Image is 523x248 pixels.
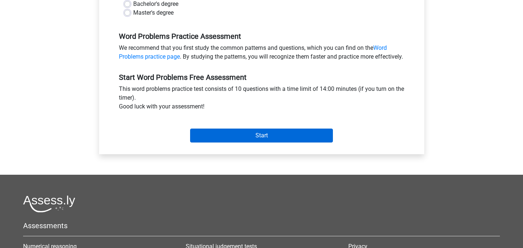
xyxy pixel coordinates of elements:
h5: Word Problems Practice Assessment [119,32,404,41]
label: Master's degree [133,8,174,17]
div: We recommend that you first study the common patterns and questions, which you can find on the . ... [113,44,410,64]
div: This word problems practice test consists of 10 questions with a time limit of 14:00 minutes (if ... [113,85,410,114]
h5: Assessments [23,221,500,230]
h5: Start Word Problems Free Assessment [119,73,404,82]
input: Start [190,129,333,142]
img: Assessly logo [23,195,75,212]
